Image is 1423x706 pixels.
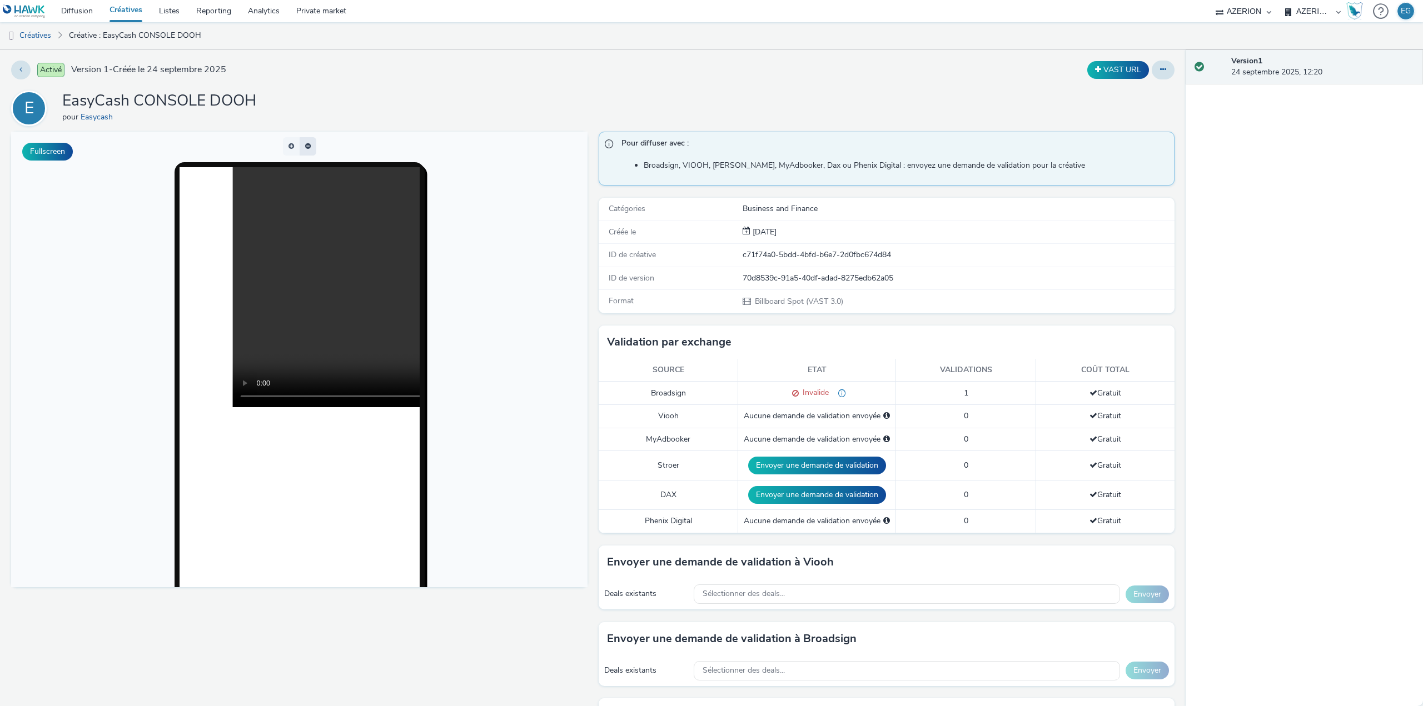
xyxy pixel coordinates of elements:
[607,630,857,647] h3: Envoyer une demande de validation à Broadsign
[604,588,688,599] div: Deals existants
[743,273,1174,284] div: 70d8539c-91a5-40df-adad-8275edb62a05
[609,227,636,237] span: Créée le
[607,554,834,570] h3: Envoyer une demande de validation à Viooh
[604,665,688,676] div: Deals existants
[883,434,890,445] div: Sélectionnez un deal ci-dessous et cliquez sur Envoyer pour envoyer une demande de validation à M...
[609,203,645,214] span: Catégories
[1231,56,1414,78] div: 24 septembre 2025, 12:20
[1089,410,1121,421] span: Gratuit
[599,382,738,405] td: Broadsign
[3,4,46,18] img: undefined Logo
[62,91,256,112] h1: EasyCash CONSOLE DOOH
[599,428,738,450] td: MyAdbooker
[22,143,73,161] button: Fullscreen
[599,510,738,533] td: Phenix Digital
[1089,388,1121,398] span: Gratuit
[609,296,634,306] span: Format
[609,273,654,283] span: ID de version
[1087,61,1149,79] button: VAST URL
[703,666,785,675] span: Sélectionner des deals...
[754,296,843,307] span: Billboard Spot (VAST 3.0)
[62,112,81,122] span: pour
[71,63,226,76] span: Version 1 - Créée le 24 septembre 2025
[1089,460,1121,470] span: Gratuit
[1089,489,1121,500] span: Gratuit
[744,410,890,422] div: Aucune demande de validation envoyée
[964,388,968,398] span: 1
[829,387,846,399] div: Retours par mail
[1346,2,1367,20] a: Hawk Academy
[1089,434,1121,444] span: Gratuit
[964,515,968,526] span: 0
[703,589,785,599] span: Sélectionner des deals...
[1036,359,1175,382] th: Coût total
[883,515,890,527] div: Sélectionnez un deal ci-dessous et cliquez sur Envoyer pour envoyer une demande de validation à P...
[896,359,1036,382] th: Validations
[1126,662,1169,679] button: Envoyer
[799,387,829,398] span: Invalide
[37,63,64,77] span: Activé
[738,359,896,382] th: Etat
[599,480,738,510] td: DAX
[883,410,890,422] div: Sélectionnez un deal ci-dessous et cliquez sur Envoyer pour envoyer une demande de validation à V...
[81,112,117,122] a: Easycash
[621,138,1163,152] span: Pour diffuser avec :
[1231,56,1262,66] strong: Version 1
[599,451,738,480] td: Stroer
[744,434,890,445] div: Aucune demande de validation envoyée
[1126,585,1169,603] button: Envoyer
[644,160,1169,171] li: Broadsign, VIOOH, [PERSON_NAME], MyAdbooker, Dax ou Phenix Digital : envoyez une demande de valid...
[964,434,968,444] span: 0
[743,249,1174,261] div: c71f74a0-5bdd-4bfd-b6e7-2d0fbc674d84
[1401,3,1411,19] div: EG
[607,334,732,351] h3: Validation par exchange
[964,460,968,470] span: 0
[63,22,207,49] a: Créative : EasyCash CONSOLE DOOH
[6,31,17,42] img: dooh
[599,359,738,382] th: Source
[599,405,738,428] td: Viooh
[750,227,777,238] div: Création 24 septembre 2025, 12:20
[964,410,968,421] span: 0
[743,203,1174,214] div: Business and Finance
[1346,2,1363,20] img: Hawk Academy
[748,457,886,474] button: Envoyer une demande de validation
[964,489,968,500] span: 0
[744,515,890,527] div: Aucune demande de validation envoyée
[750,227,777,237] span: [DATE]
[1089,515,1121,526] span: Gratuit
[1084,61,1152,79] div: Dupliquer la créative en un VAST URL
[24,93,34,124] div: E
[609,249,656,260] span: ID de créative
[748,486,886,504] button: Envoyer une demande de validation
[11,103,51,113] a: E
